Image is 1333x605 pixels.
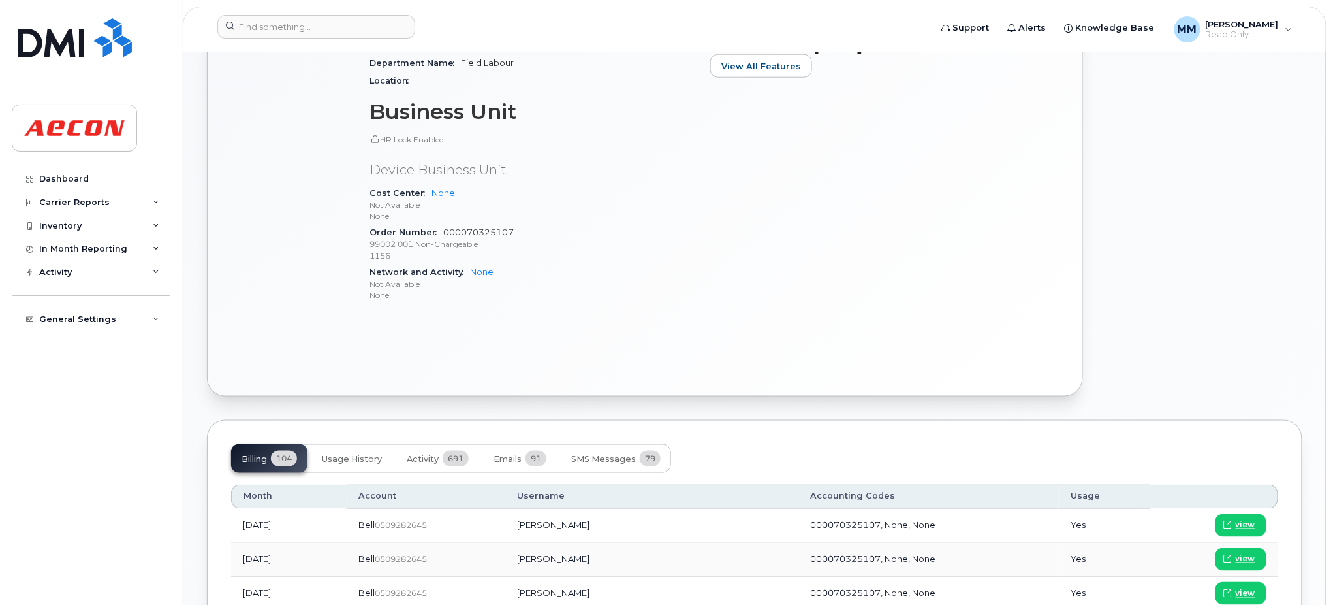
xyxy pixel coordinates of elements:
a: Alerts [999,15,1056,41]
span: Field Labour [461,58,514,68]
p: Not Available [369,199,695,210]
span: 91 [525,451,546,466]
p: None [369,210,695,221]
a: view [1215,582,1266,605]
a: view [1215,548,1266,571]
span: Bell [358,554,375,564]
span: 000070325107, None, None [810,520,935,531]
h3: Business Unit [369,100,695,123]
a: view [1215,514,1266,537]
div: Melissa Maki [1165,16,1302,42]
span: view [1236,588,1255,600]
span: Usage History [322,454,382,465]
p: Not Available [369,278,695,289]
span: Support [953,22,990,35]
span: SMS Messages [571,454,636,465]
th: Month [231,485,347,508]
span: Cost Center [369,188,431,198]
a: Support [933,15,999,41]
span: 0509282645 [375,555,427,564]
span: 79 [640,451,661,466]
span: MM [1178,22,1197,37]
span: 000070325107, None, None [810,554,935,564]
td: [DATE] [231,509,347,543]
th: Usage [1059,485,1150,508]
p: Device Business Unit [369,161,695,180]
span: Order Number [369,227,443,237]
span: Location [369,76,415,86]
a: Knowledge Base [1056,15,1164,41]
td: [PERSON_NAME] [505,509,798,543]
span: Alerts [1019,22,1046,35]
p: None [369,289,695,301]
td: [DATE] [231,543,347,577]
span: Activity [407,454,439,465]
th: Username [505,485,798,508]
input: Find something... [217,15,415,39]
span: Emails [494,454,522,465]
span: View All Features [721,60,801,73]
a: None [431,188,455,198]
p: 1156 [369,250,695,261]
span: 691 [443,451,469,466]
span: view [1236,519,1255,531]
a: 000070325107 [443,227,514,237]
td: Yes [1059,543,1150,577]
span: Network and Activity [369,267,470,277]
span: Knowledge Base [1076,22,1155,35]
p: HR Lock Enabled [369,134,695,145]
span: 0509282645 [375,521,427,531]
span: Read Only [1206,29,1279,40]
th: Accounting Codes [798,485,1059,508]
td: Yes [1059,509,1150,543]
span: 0509282645 [375,589,427,598]
span: Department Name [369,58,461,68]
th: Account [347,485,505,508]
a: None [470,267,494,277]
button: View All Features [710,54,812,78]
span: [PERSON_NAME] [1206,19,1279,29]
td: [PERSON_NAME] [505,543,798,577]
span: Bell [358,520,375,531]
span: 000070325107, None, None [810,588,935,598]
p: 99002 001 Non-Chargeable [369,238,695,250]
span: view [1236,553,1255,565]
span: Bell [358,588,375,598]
